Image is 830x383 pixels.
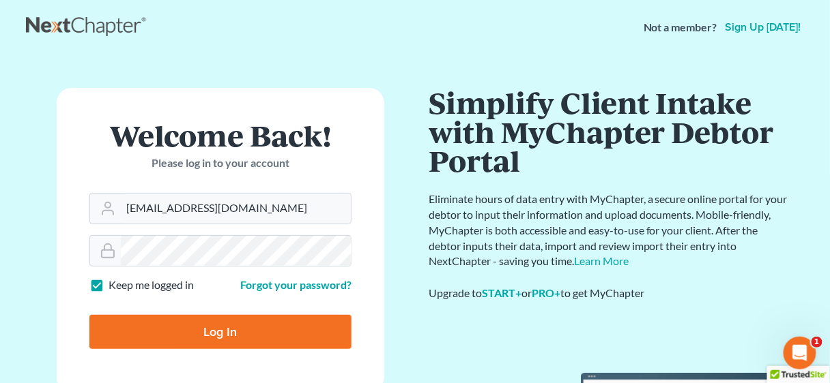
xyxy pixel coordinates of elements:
[784,337,816,369] iframe: Intercom live chat
[89,121,352,150] h1: Welcome Back!
[482,286,521,299] a: START+
[812,337,822,348] span: 1
[121,194,351,224] input: Email Address
[89,315,352,349] input: Log In
[574,254,629,267] a: Learn More
[723,22,804,33] a: Sign up [DATE]!
[429,88,790,175] h1: Simplify Client Intake with MyChapter Debtor Portal
[429,191,790,269] p: Eliminate hours of data entry with MyChapter, a secure online portal for your debtor to input the...
[532,286,560,299] a: PRO+
[89,155,352,171] p: Please log in to your account
[240,278,352,291] a: Forgot your password?
[429,286,790,301] div: Upgrade to or to get MyChapter
[644,20,717,35] strong: Not a member?
[109,277,194,293] label: Keep me logged in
